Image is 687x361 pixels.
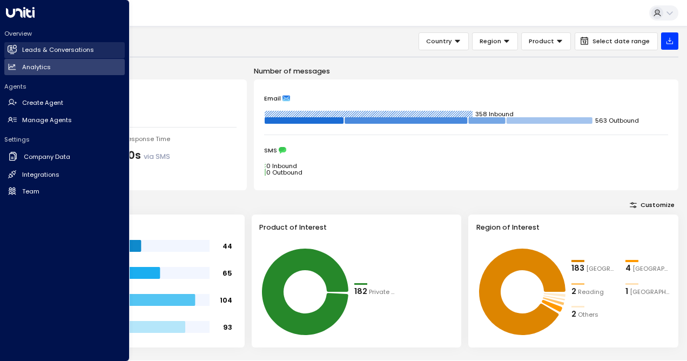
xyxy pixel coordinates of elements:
h2: Create Agent [22,98,63,108]
h2: Settings [4,135,125,144]
a: Team [4,183,125,199]
p: Number of messages [254,66,678,76]
p: Engagement Metrics [35,66,247,76]
span: Cambridge [632,264,671,273]
div: 1 [625,286,628,298]
h2: Company Data [24,152,70,162]
button: Country [419,32,469,50]
tspan: 65 [223,268,232,277]
div: 1Surrey [625,286,671,298]
span: Country [426,36,452,46]
button: Customize [626,199,678,211]
tspan: 563 Outbound [595,116,639,125]
tspan: 104 [220,295,232,304]
a: Analytics [4,59,125,75]
div: 4 [625,263,631,275]
a: Company Data [4,148,125,166]
span: Email [264,95,281,102]
span: via SMS [144,152,170,161]
div: [PERSON_NAME] Average Response Time [45,135,237,144]
span: Others [578,310,598,319]
button: Product [521,32,571,50]
h2: Analytics [22,63,51,72]
span: Private Office [369,288,400,297]
div: 4Cambridge [625,263,671,275]
span: Reading [578,288,604,297]
h3: Product of Interest [259,222,454,232]
a: Leads & Conversations [4,42,125,58]
div: 182Private Office [354,286,400,298]
div: 2Reading [571,286,617,298]
tspan: 44 [223,241,232,250]
span: Select date range [592,38,650,45]
div: 183 [571,263,584,275]
a: Integrations [4,166,125,183]
span: Product [529,36,554,46]
tspan: 0 Inbound [266,162,297,170]
div: SMS [264,146,668,154]
tspan: 93 [223,322,232,331]
span: Region [480,36,501,46]
h2: Overview [4,29,125,38]
h2: Manage Agents [22,116,72,125]
h2: Integrations [22,170,59,179]
span: London [586,264,617,273]
tspan: 0 Outbound [266,168,302,177]
div: 183London [571,263,617,275]
div: 2 [571,286,576,298]
h2: Agents [4,82,125,91]
h2: Leads & Conversations [22,45,94,55]
div: 182 [354,286,367,298]
button: Region [472,32,518,50]
div: Number of Inquiries [45,90,237,101]
div: 2 [571,309,576,320]
tspan: 358 Inbound [475,110,514,118]
a: Manage Agents [4,112,125,128]
div: 0s [128,148,170,164]
h3: Region of Interest [476,222,671,232]
a: Create Agent [4,95,125,111]
h2: Team [22,187,39,196]
h3: Range of Team Size [42,222,237,232]
div: 2Others [571,309,617,320]
button: Select date range [575,32,658,50]
span: Surrey [630,288,671,297]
